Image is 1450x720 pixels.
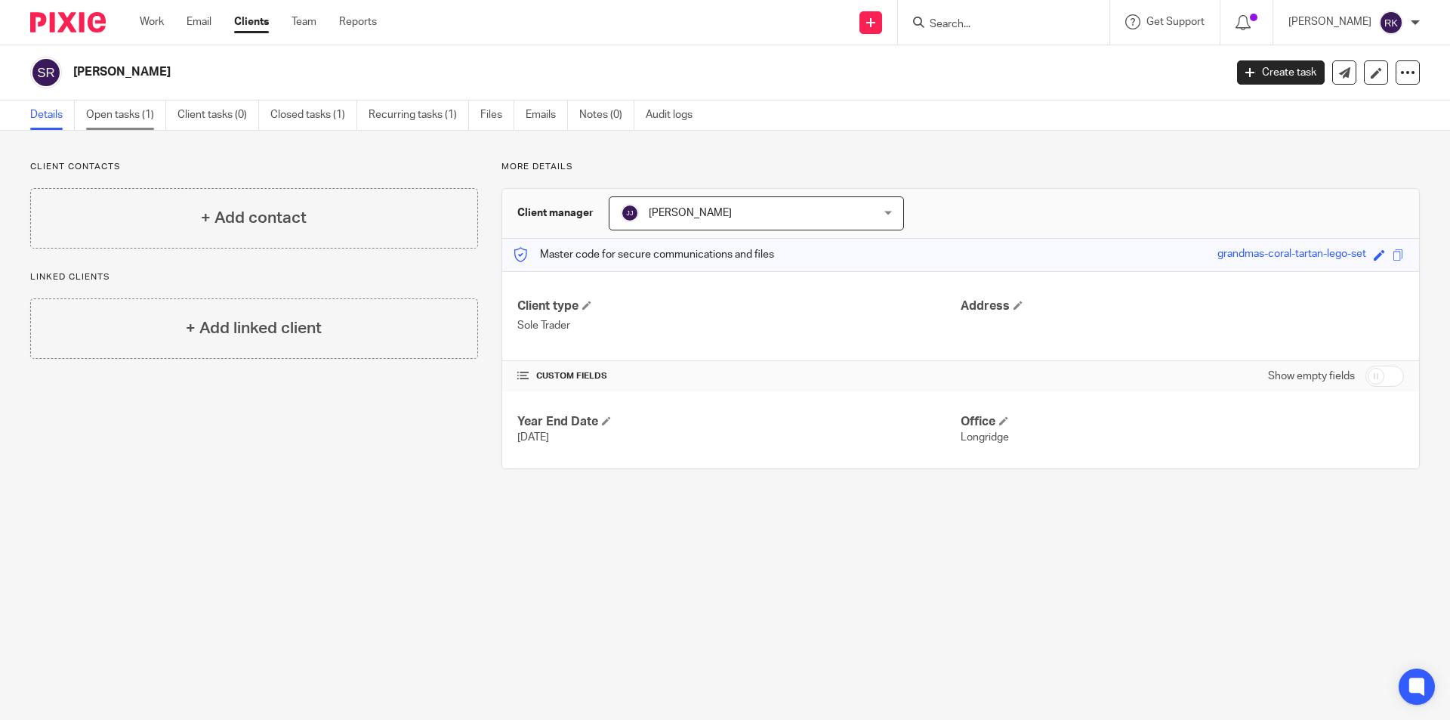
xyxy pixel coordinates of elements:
[646,100,704,130] a: Audit logs
[1146,17,1205,27] span: Get Support
[187,14,211,29] a: Email
[30,12,106,32] img: Pixie
[234,14,269,29] a: Clients
[517,432,549,443] span: [DATE]
[73,64,986,80] h2: [PERSON_NAME]
[1379,11,1403,35] img: svg%3E
[339,14,377,29] a: Reports
[270,100,357,130] a: Closed tasks (1)
[186,317,322,340] h4: + Add linked client
[517,370,961,382] h4: CUSTOM FIELDS
[579,100,634,130] a: Notes (0)
[517,414,961,430] h4: Year End Date
[514,247,774,262] p: Master code for secure communications and files
[369,100,469,130] a: Recurring tasks (1)
[30,100,75,130] a: Details
[480,100,514,130] a: Files
[928,18,1064,32] input: Search
[1268,369,1355,384] label: Show empty fields
[961,414,1404,430] h4: Office
[621,204,639,222] img: svg%3E
[501,161,1420,173] p: More details
[140,14,164,29] a: Work
[1288,14,1371,29] p: [PERSON_NAME]
[177,100,259,130] a: Client tasks (0)
[1217,246,1366,264] div: grandmas-coral-tartan-lego-set
[30,57,62,88] img: svg%3E
[517,298,961,314] h4: Client type
[649,208,732,218] span: [PERSON_NAME]
[30,271,478,283] p: Linked clients
[961,432,1009,443] span: Longridge
[30,161,478,173] p: Client contacts
[526,100,568,130] a: Emails
[1237,60,1325,85] a: Create task
[517,318,961,333] p: Sole Trader
[201,206,307,230] h4: + Add contact
[86,100,166,130] a: Open tasks (1)
[517,205,594,221] h3: Client manager
[292,14,316,29] a: Team
[961,298,1404,314] h4: Address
